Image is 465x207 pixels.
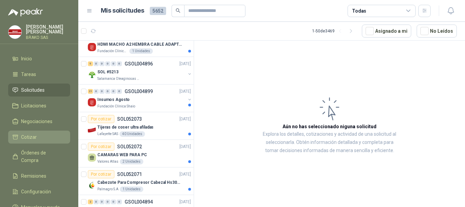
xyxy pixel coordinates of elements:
div: 0 [105,61,110,66]
p: Salamanca Oleaginosas SAS [97,76,140,82]
img: Company Logo [88,71,96,79]
p: [PERSON_NAME] [PERSON_NAME] [26,25,70,34]
img: Company Logo [9,26,21,39]
p: [DATE] [179,88,191,95]
a: Por cotizarSOL052071[DATE] Company LogoCabezote Para Compresor Cabezal Hs3065a Nuevo Marca 3hpPal... [78,167,194,195]
a: Solicitudes [8,84,70,97]
p: Insumos Agosto [97,97,130,103]
a: Configuración [8,185,70,198]
span: 5652 [150,7,166,15]
a: 21 0 0 0 0 0 GSOL004899[DATE] Company LogoInsumos AgostoFundación Clínica Shaio [88,87,192,109]
div: 0 [111,61,116,66]
p: HDMI MACHO A2 HEMBRA CABLE ADAPTADOR CONVERTIDOR FOR MONIT [97,41,182,48]
span: Cotizar [21,133,37,141]
h1: Mis solicitudes [101,6,144,16]
span: search [176,8,180,13]
p: Explora los detalles, cotizaciones y actividad de una solicitud al seleccionarla. Obtén informaci... [262,130,397,155]
p: Valores Atlas [97,159,118,164]
div: 0 [94,199,99,204]
a: Por cotizarSOL052072[DATE] CAMARAS WEB PARA PCValores Atlas2 Unidades [78,140,194,167]
span: Configuración [21,188,51,195]
div: 40 Unidades [119,131,145,137]
p: [DATE] [179,171,191,178]
p: [DATE] [179,144,191,150]
p: [DATE] [179,199,191,205]
div: Todas [352,7,366,15]
div: Por cotizar [88,115,114,123]
img: Logo peakr [8,8,43,16]
p: GSOL004896 [125,61,153,66]
div: 2 [88,199,93,204]
p: GSOL004894 [125,199,153,204]
div: 5 [88,61,93,66]
span: Remisiones [21,172,46,180]
button: No Leídos [417,25,457,38]
a: Órdenes de Compra [8,146,70,167]
span: Inicio [21,55,32,62]
p: Tijeras de coser ultra afiladas [97,124,154,131]
p: Fundación Clínica Shaio [97,48,128,54]
span: Licitaciones [21,102,46,109]
p: SOL052072 [117,144,142,149]
div: 0 [105,89,110,94]
img: Company Logo [88,181,96,189]
div: 0 [117,199,122,204]
div: 0 [117,89,122,94]
span: Órdenes de Compra [21,149,64,164]
button: Asignado a mi [362,25,411,38]
a: Inicio [8,52,70,65]
div: Por cotizar [88,143,114,151]
a: Licitaciones [8,99,70,112]
span: Tareas [21,71,36,78]
div: 0 [117,61,122,66]
a: Por cotizarSOL052105[DATE] Company LogoHDMI MACHO A2 HEMBRA CABLE ADAPTADOR CONVERTIDOR FOR MONIT... [78,29,194,57]
a: Cotizar [8,131,70,144]
p: SOL052071 [117,172,142,177]
div: 0 [99,61,105,66]
p: [DATE] [179,116,191,122]
div: 1 Unidades [129,48,153,54]
p: CAMARAS WEB PARA PC [97,152,147,158]
p: GSOL004899 [125,89,153,94]
p: Fundación Clínica Shaio [97,104,135,109]
p: [DATE] [179,61,191,67]
a: Por cotizarSOL052073[DATE] Company LogoTijeras de coser ultra afiladasLafayette SAS40 Unidades [78,112,194,140]
a: Tareas [8,68,70,81]
div: 0 [94,89,99,94]
a: Remisiones [8,169,70,182]
div: 0 [99,89,105,94]
div: 0 [111,89,116,94]
p: BRAKO SAS [26,35,70,40]
span: Solicitudes [21,86,45,94]
h3: Aún no has seleccionado niguna solicitud [283,123,376,130]
img: Company Logo [88,43,96,51]
div: 0 [99,199,105,204]
a: 5 0 0 0 0 0 GSOL004896[DATE] Company LogoSOL #5213Salamanca Oleaginosas SAS [88,60,192,82]
div: 2 Unidades [120,159,143,164]
a: Negociaciones [8,115,70,128]
p: Palmagro S.A [97,187,118,192]
p: SOL #5213 [97,69,118,75]
p: Lafayette SAS [97,131,118,137]
span: Negociaciones [21,118,52,125]
div: 0 [94,61,99,66]
div: 21 [88,89,93,94]
img: Company Logo [88,126,96,134]
div: Por cotizar [88,170,114,178]
div: 0 [105,199,110,204]
div: 1 - 50 de 3469 [312,26,356,36]
p: SOL052073 [117,117,142,121]
img: Company Logo [88,98,96,106]
div: 0 [111,199,116,204]
p: Cabezote Para Compresor Cabezal Hs3065a Nuevo Marca 3hp [97,179,182,186]
div: 1 Unidades [120,187,143,192]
